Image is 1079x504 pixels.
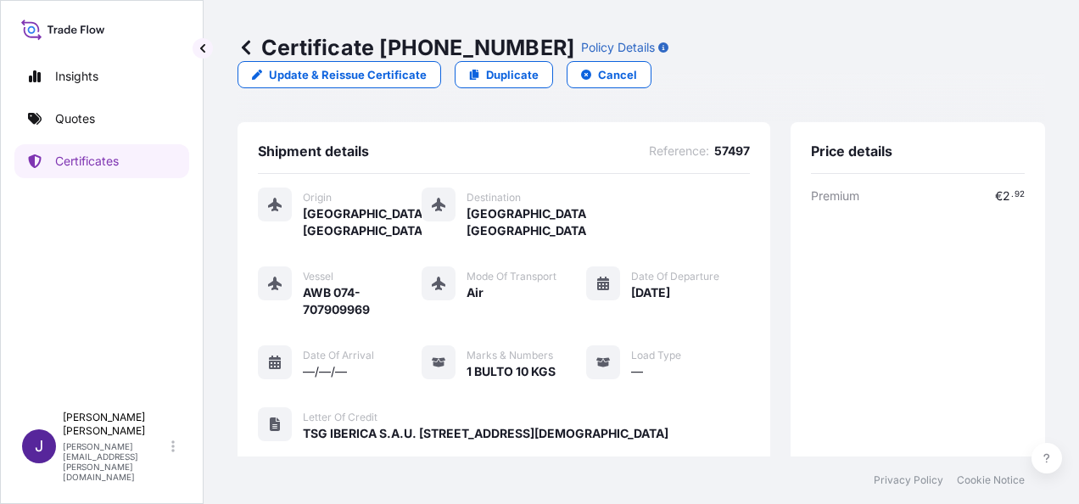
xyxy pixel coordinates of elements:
[303,425,668,442] span: TSG IBERICA S.A.U. [STREET_ADDRESS][DEMOGRAPHIC_DATA]
[649,143,709,160] span: Reference :
[631,284,670,301] span: [DATE]
[467,349,553,362] span: Marks & Numbers
[995,190,1003,202] span: €
[467,191,521,204] span: Destination
[14,59,189,93] a: Insights
[811,143,892,160] span: Price details
[238,34,574,61] p: Certificate [PHONE_NUMBER]
[303,284,422,318] span: AWB 074-707909969
[811,188,859,204] span: Premium
[581,39,655,56] p: Policy Details
[63,441,168,482] p: [PERSON_NAME][EMAIL_ADDRESS][PERSON_NAME][DOMAIN_NAME]
[1003,190,1010,202] span: 2
[598,66,637,83] p: Cancel
[467,205,585,239] span: [GEOGRAPHIC_DATA], [GEOGRAPHIC_DATA]
[55,110,95,127] p: Quotes
[631,270,719,283] span: Date of Departure
[1015,192,1025,198] span: 92
[1011,192,1014,198] span: .
[874,473,943,487] a: Privacy Policy
[63,411,168,438] p: [PERSON_NAME] [PERSON_NAME]
[35,438,43,455] span: J
[238,61,441,88] a: Update & Reissue Certificate
[303,191,332,204] span: Origin
[486,66,539,83] p: Duplicate
[631,349,681,362] span: Load Type
[55,68,98,85] p: Insights
[467,363,556,380] span: 1 BULTO 10 KGS
[303,349,374,362] span: Date of Arrival
[269,66,427,83] p: Update & Reissue Certificate
[467,284,484,301] span: Air
[14,102,189,136] a: Quotes
[303,270,333,283] span: Vessel
[55,153,119,170] p: Certificates
[467,270,556,283] span: Mode of Transport
[303,411,377,424] span: Letter of Credit
[303,363,347,380] span: —/—/—
[631,363,643,380] span: —
[14,144,189,178] a: Certificates
[957,473,1025,487] a: Cookie Notice
[567,61,651,88] button: Cancel
[303,205,422,239] span: [GEOGRAPHIC_DATA], [GEOGRAPHIC_DATA]
[714,143,750,160] span: 57497
[455,61,553,88] a: Duplicate
[258,143,369,160] span: Shipment details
